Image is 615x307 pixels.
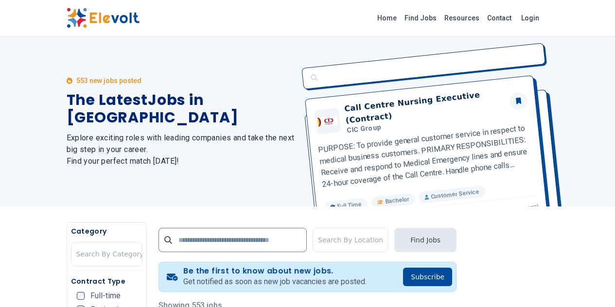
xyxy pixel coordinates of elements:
[67,8,140,28] img: Elevolt
[71,226,142,236] h5: Category
[515,8,545,28] a: Login
[67,91,296,126] h1: The Latest Jobs in [GEOGRAPHIC_DATA]
[403,268,452,286] button: Subscribe
[77,292,85,300] input: Full-time
[183,276,367,288] p: Get notified as soon as new job vacancies are posted.
[483,10,515,26] a: Contact
[394,228,457,252] button: Find Jobs
[71,276,142,286] h5: Contract Type
[67,132,296,167] h2: Explore exciting roles with leading companies and take the next big step in your career. Find you...
[76,76,141,85] p: 553 new jobs posted
[373,10,401,26] a: Home
[401,10,440,26] a: Find Jobs
[183,266,367,276] h4: Be the first to know about new jobs.
[440,10,483,26] a: Resources
[90,292,121,300] span: Full-time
